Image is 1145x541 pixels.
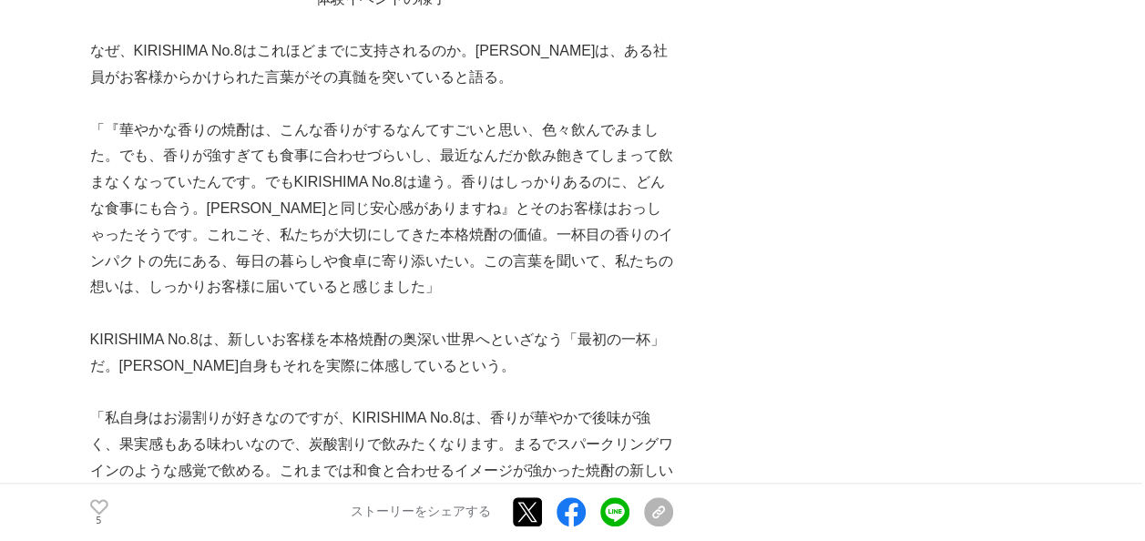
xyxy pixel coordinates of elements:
[351,505,491,521] p: ストーリーをシェアする
[90,327,673,380] p: KIRISHIMA No.8は、新しいお客様を本格焼酎の奥深い世界へといざなう「最初の一杯」だ。[PERSON_NAME]自身もそれを実際に体感しているという。
[90,38,673,91] p: なぜ、KIRISHIMA No.8はこれほどまでに支持されるのか。[PERSON_NAME]は、ある社員がお客様からかけられた言葉がその真髄を突いていると語る。
[90,516,108,526] p: 5
[90,117,673,301] p: 「『華やかな香りの焼酎は、こんな香りがするなんてすごいと思い、色々飲んでみました。でも、香りが強すぎても食事に合わせづらいし、最近なんだか飲み飽きてしまって飲まなくなっていたんです。でもKIRI...
[90,405,673,510] p: 「私自身はお湯割りが好きなのですが、KIRISHIMA No.8は、香りが華やかで後味が強く、果実感もある味わいなので、炭酸割りで飲みたくなります。まるでスパークリングワインのような感覚で飲める...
